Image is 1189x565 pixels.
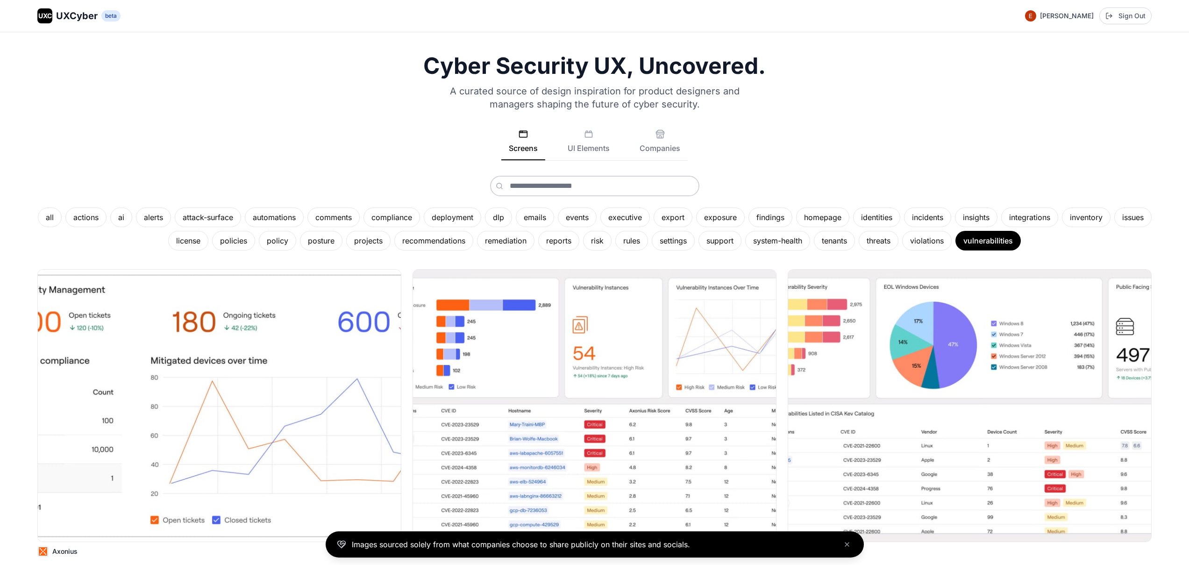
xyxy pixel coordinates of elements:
[560,129,617,160] button: UI Elements
[796,207,849,227] div: homepage
[501,129,545,160] button: Screens
[38,270,401,542] img: Image from Axonius
[600,207,650,227] div: executive
[538,231,579,250] div: reports
[56,9,98,22] span: UXCyber
[745,231,810,250] div: system-health
[1025,10,1036,21] img: Profile
[424,207,481,227] div: deployment
[902,231,952,250] div: violations
[1114,207,1152,227] div: issues
[1062,207,1111,227] div: inventory
[583,231,612,250] div: risk
[814,231,855,250] div: tenants
[110,207,132,227] div: ai
[175,207,241,227] div: attack-surface
[352,539,690,550] p: Images sourced solely from what companies choose to share publicly on their sites and socials.
[1099,7,1152,24] button: Sign Out
[38,207,62,227] div: all
[38,11,52,21] span: UXC
[516,207,554,227] div: emails
[413,270,776,542] img: Image from Axonius
[632,129,688,160] button: Companies
[955,231,1021,250] div: vulnerabilities
[37,55,1152,77] h1: Cyber Security UX, Uncovered.
[841,539,853,550] button: Close banner
[136,207,171,227] div: alerts
[698,231,741,250] div: support
[394,231,473,250] div: recommendations
[259,231,296,250] div: policy
[788,270,1151,542] img: Image from Axonius
[859,231,898,250] div: threats
[652,231,695,250] div: settings
[696,207,745,227] div: exposure
[212,231,255,250] div: policies
[363,207,420,227] div: compliance
[168,231,208,250] div: license
[101,10,121,21] span: beta
[615,231,648,250] div: rules
[558,207,597,227] div: events
[245,207,304,227] div: automations
[485,207,512,227] div: dlp
[654,207,692,227] div: export
[300,231,342,250] div: posture
[37,8,121,23] a: UXCUXCyberbeta
[65,207,107,227] div: actions
[955,207,997,227] div: insights
[346,231,391,250] div: projects
[904,207,951,227] div: incidents
[438,85,752,111] p: A curated source of design inspiration for product designers and managers shaping the future of c...
[1040,11,1094,21] span: [PERSON_NAME]
[1001,207,1058,227] div: integrations
[307,207,360,227] div: comments
[477,231,534,250] div: remediation
[748,207,792,227] div: findings
[853,207,900,227] div: identities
